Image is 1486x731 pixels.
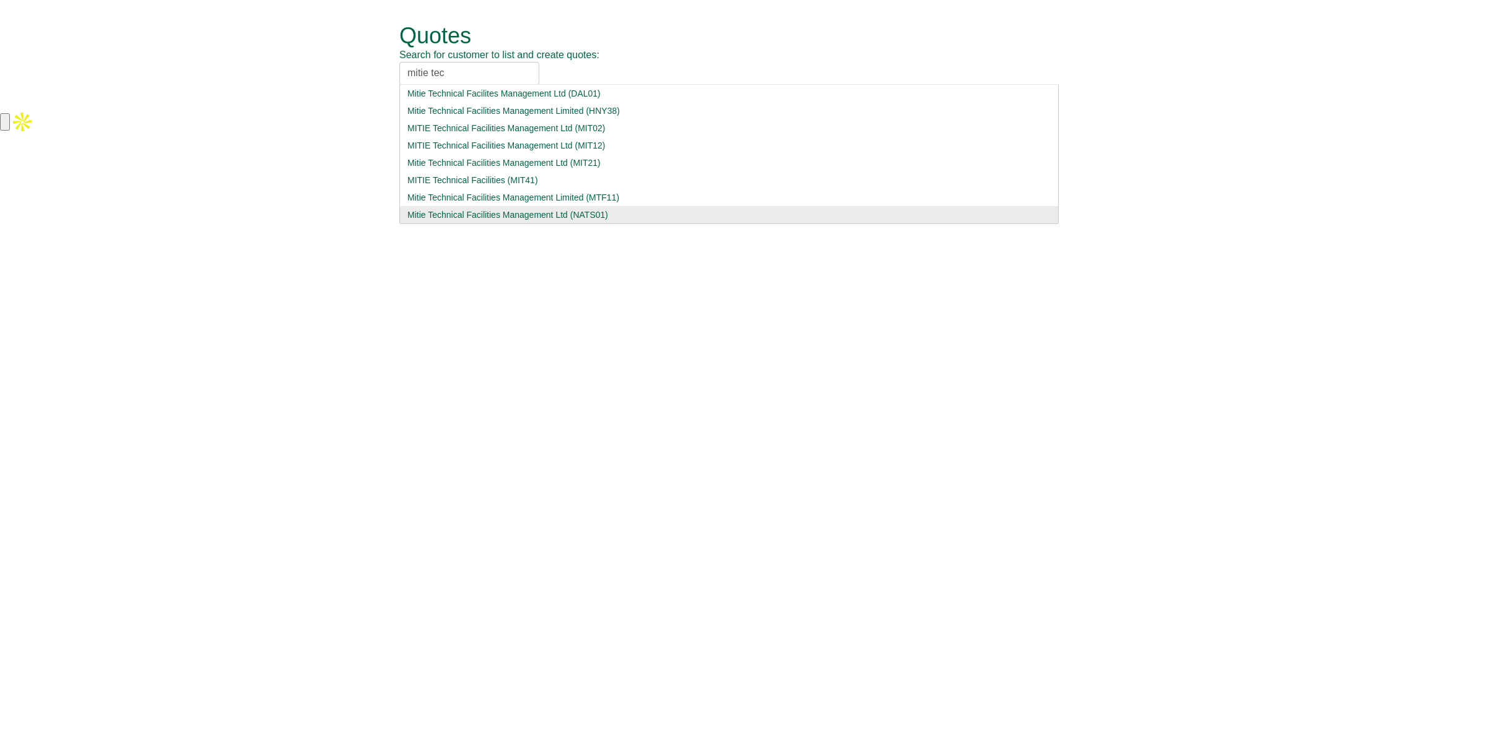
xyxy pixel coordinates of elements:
div: MITIE Technical Facilities (MIT41) [407,174,1051,186]
div: Mitie Technical Facilities Management Ltd (MIT21) [407,157,1051,169]
div: MITIE Technical Facilities Management Ltd (MIT12) [407,139,1051,152]
div: Mitie Technical Facilities Management Limited (HNY38) [407,105,1051,117]
span: Search for customer to list and create quotes: [399,50,599,60]
div: Mitie Technical Facilities Management Limited (MTF11) [407,191,1051,204]
h1: Quotes [399,24,1059,48]
img: Apollo [10,110,35,134]
div: Mitie Technical Facilities Management Ltd (NATS01) [407,209,1051,221]
div: Mitie Technical Facilites Management Ltd (DAL01) [407,87,1051,100]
